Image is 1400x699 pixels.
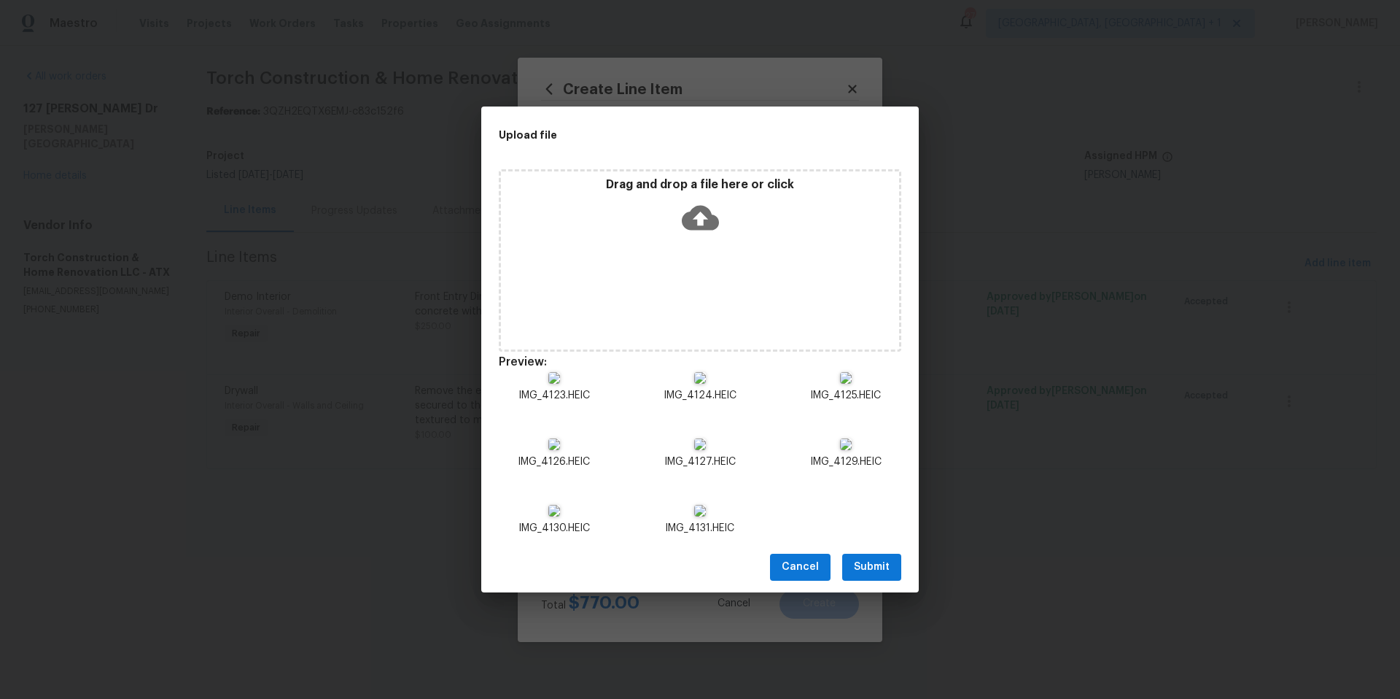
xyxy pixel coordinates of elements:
img: WN+fvQBpQ [840,372,852,384]
img: tylH2wTmBLThdqcwCAvDjIYJAtzXobvABawA== [840,439,852,450]
img: ACfg= [694,372,706,384]
p: IMG_4125.HEIC [790,388,901,403]
img: 2gIuTfp8mbTYSOECO8xuV+WO9Wvh0eJSiGP7JKlJIM5QY5mDncFS22ZCYKDWntIQlDED9V66dRmbK9EogYUGbIA6pLGIAEYF3... [694,505,706,517]
p: IMG_4127.HEIC [645,455,755,470]
p: IMG_4129.HEIC [790,455,901,470]
p: Drag and drop a file here or click [501,177,899,193]
img: YsQQAOueeWAmG7CCu242ZiJlNcCqWS103AzfiqmeUgoRQCF5Rq0jQGnIj3P30YKHx0EcOF50wHsPJRcKt2p5gks8l3mBX3pW9... [548,372,560,384]
span: Cancel [782,558,819,576]
button: Cancel [770,554,831,581]
p: IMG_4123.HEIC [499,388,610,403]
h2: Upload file [499,127,836,143]
p: IMG_4124.HEIC [645,388,755,403]
span: Submit [854,558,890,576]
p: IMG_4131.HEIC [645,521,755,536]
p: IMG_4130.HEIC [499,521,610,536]
button: Submit [842,554,901,581]
img: DltcIOblu7L+XMg+crKA8iakeuL5UpTMYFIre2H4eFVWa3zh5THicvDNrugk5FlkUDQJgq8nFtupsiFgt8L35lip9KWnF6YIp... [694,439,706,450]
img: HstI7UhBeUI4BukJQKDxwqxtLNWmsQAmYA== [548,439,560,450]
img: 5ROi0mTUAbBZIHbiya7NtGbUgwNEFKh6ad7mZoGHxvS8eQtuRucpXWIxSz+cE5sf1d8XEm1Y1yEinODldWrCrHIcjxxAnQBAG... [548,505,560,517]
p: IMG_4126.HEIC [499,455,610,470]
